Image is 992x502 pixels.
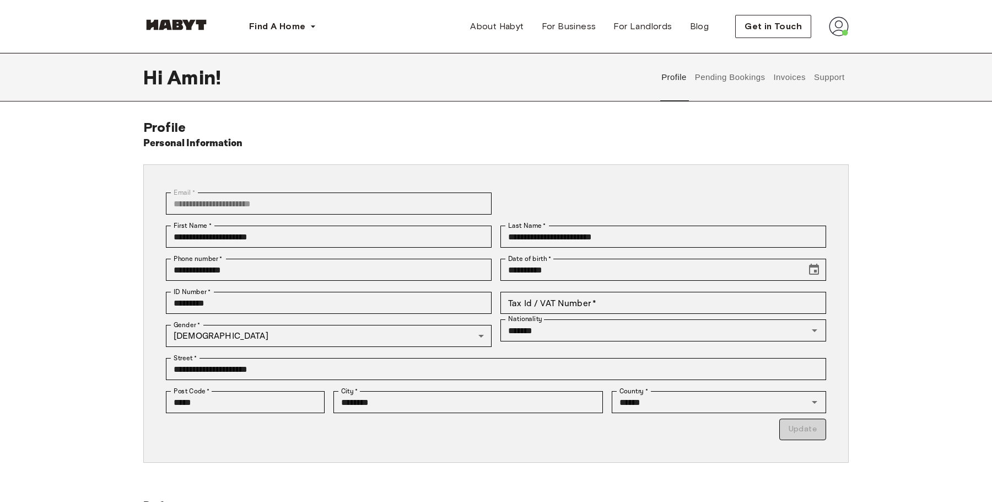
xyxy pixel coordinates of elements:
[174,320,200,330] label: Gender
[657,53,849,102] div: user profile tabs
[174,188,195,197] label: Email
[166,193,492,215] div: You can't change your email address at the moment. Please reach out to customer support in case y...
[542,20,596,33] span: For Business
[803,259,825,281] button: Choose date, selected date is Oct 16, 1989
[745,20,802,33] span: Get in Touch
[174,353,197,363] label: Street
[508,221,546,231] label: Last Name
[174,254,223,264] label: Phone number
[174,221,212,231] label: First Name
[693,53,767,102] button: Pending Bookings
[533,15,605,38] a: For Business
[143,19,209,30] img: Habyt
[341,386,358,396] label: City
[167,66,221,89] span: Amin !
[166,325,492,347] div: [DEMOGRAPHIC_DATA]
[613,20,672,33] span: For Landlords
[470,20,524,33] span: About Habyt
[807,394,822,410] button: Open
[807,323,822,338] button: Open
[174,287,211,297] label: ID Number
[772,53,807,102] button: Invoices
[249,20,305,33] span: Find A Home
[143,136,243,151] h6: Personal Information
[735,15,811,38] button: Get in Touch
[681,15,718,38] a: Blog
[660,53,688,102] button: Profile
[461,15,532,38] a: About Habyt
[240,15,325,38] button: Find A Home
[605,15,681,38] a: For Landlords
[143,66,167,89] span: Hi
[508,314,542,324] label: Nationality
[619,386,648,396] label: Country
[690,20,709,33] span: Blog
[508,254,551,264] label: Date of birth
[143,119,186,135] span: Profile
[812,53,846,102] button: Support
[829,17,849,36] img: avatar
[174,386,210,396] label: Post Code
